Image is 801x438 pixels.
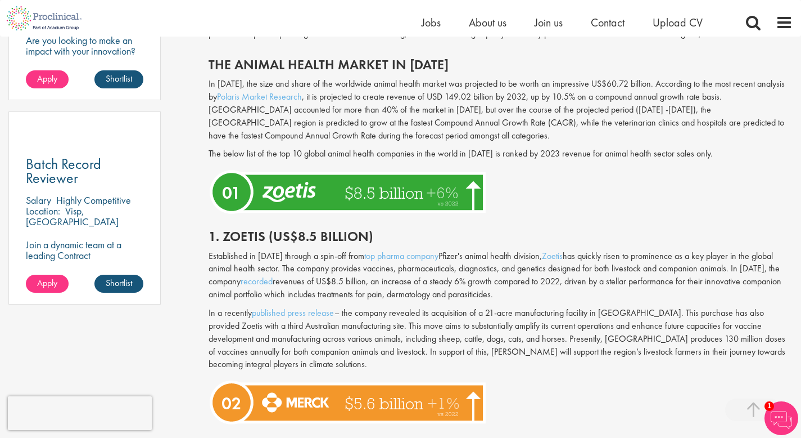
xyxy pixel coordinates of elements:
p: The below list of the top 10 global animal health companies in the world in [DATE] is ranked by 2... [209,148,793,160]
span: 1 [764,401,774,411]
p: Highly Competitive [56,194,131,207]
a: Apply [26,70,69,88]
a: Apply [26,275,69,293]
a: Polaris Market Research [217,91,302,102]
p: Established in [DATE] through a spin-off from Pfizer's animal health division, has quickly risen ... [209,250,793,301]
p: Visp, [GEOGRAPHIC_DATA] [26,204,119,228]
a: Shortlist [94,70,143,88]
a: Shortlist [94,275,143,293]
a: top pharma company [364,250,438,262]
iframe: reCAPTCHA [8,396,152,430]
a: Contact [591,15,624,30]
p: In [DATE], the size and share of the worldwide animal health market was projected to be worth an ... [209,78,793,142]
span: Salary [26,194,51,207]
p: Join a dynamic team at a leading Contract Manufacturing Organisation and contribute to groundbrea... [26,239,143,303]
a: published press release [252,307,334,319]
h2: The Animal Health Market in [DATE] [209,57,793,72]
p: In a recently – the company revealed its acquisition of a 21-acre manufacturing facility in [GEOG... [209,307,793,371]
a: Upload CV [653,15,703,30]
a: About us [469,15,506,30]
a: Join us [535,15,563,30]
a: Batch Record Reviewer [26,157,143,185]
span: Apply [37,73,57,84]
a: Jobs [422,15,441,30]
img: Chatbot [764,401,798,435]
span: Location: [26,204,60,217]
span: Apply [37,277,57,289]
a: recorded [241,275,273,287]
span: Batch Record Reviewer [26,154,101,187]
h2: 1. Zoetis (US$8.5 billion) [209,229,793,244]
a: Zoetis [542,250,563,262]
